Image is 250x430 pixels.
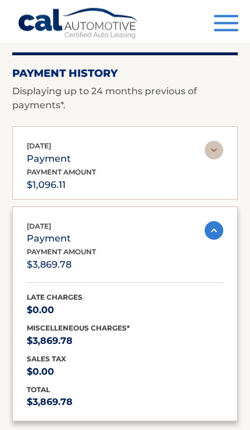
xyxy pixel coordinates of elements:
span: Late Charges [27,293,83,301]
span: Miscelleneous Charges* [27,324,130,332]
p: $0.00 [27,364,66,380]
span: [DATE] [27,222,51,230]
p: $3,869.78 [27,333,130,349]
span: Total [27,385,50,394]
p: $3,869.78 [27,257,96,273]
img: accordion-active.svg [205,221,223,240]
span: payment amount [27,247,96,256]
p: $1,096.11 [27,177,96,193]
button: Menu [214,15,238,34]
p: payment [27,230,71,247]
span: payment amount [27,168,96,176]
p: Displaying up to 24 months previous of payments*. [12,84,238,112]
img: accordion-rest.svg [205,141,223,159]
p: $3,869.78 [27,394,73,410]
p: $0.00 [27,302,83,318]
h2: Payment History [12,67,238,80]
a: Cal Automotive [17,8,140,41]
span: [DATE] [27,141,51,150]
p: payment [27,151,71,167]
span: Sales Tax [27,354,66,363]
